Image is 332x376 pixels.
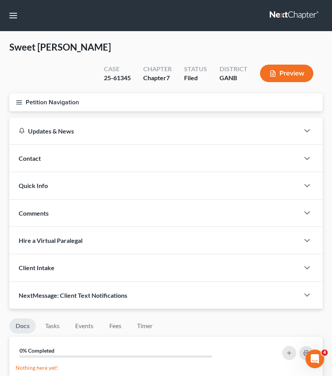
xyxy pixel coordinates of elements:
[9,93,323,111] button: Petition Navigation
[104,65,131,74] div: Case
[184,65,207,74] div: Status
[9,41,111,53] span: Sweet [PERSON_NAME]
[184,74,207,83] div: Filed
[143,65,172,74] div: Chapter
[19,347,54,354] strong: 0% Completed
[220,65,248,74] div: District
[19,182,48,189] span: Quick Info
[16,364,316,372] p: Nothing here yet!
[131,318,159,334] a: Timer
[321,350,328,356] span: 4
[19,237,83,244] span: Hire a Virtual Paralegal
[9,318,36,334] a: Docs
[69,318,100,334] a: Events
[19,209,49,217] span: Comments
[104,74,131,83] div: 25-61345
[166,74,170,81] span: 7
[260,65,313,82] button: Preview
[19,127,290,135] div: Updates & News
[306,350,324,368] iframe: Intercom live chat
[19,155,41,162] span: Contact
[19,264,54,271] span: Client Intake
[19,292,127,299] span: NextMessage: Client Text Notifications
[143,74,172,83] div: Chapter
[39,318,66,334] a: Tasks
[220,74,248,83] div: GANB
[103,318,128,334] a: Fees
